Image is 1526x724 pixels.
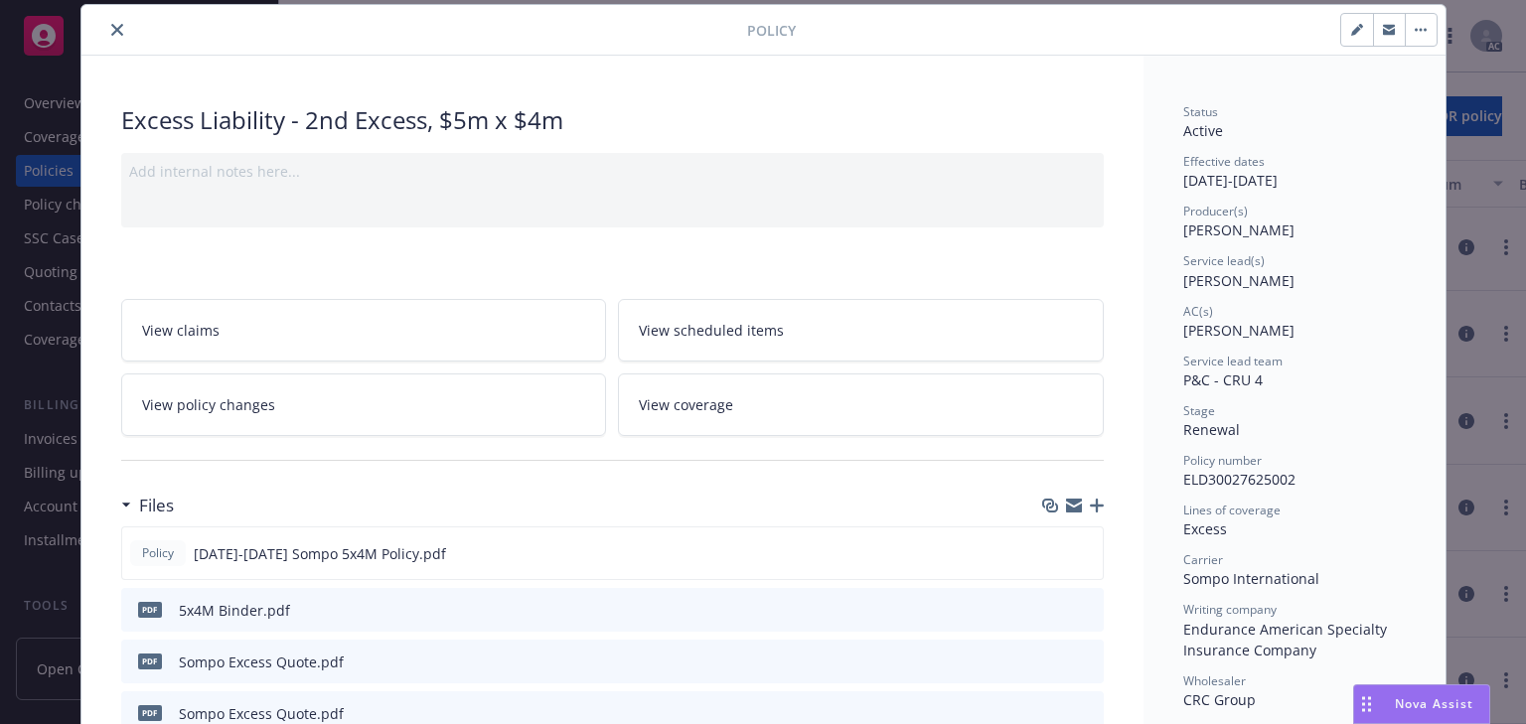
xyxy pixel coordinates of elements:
span: Policy [747,20,796,41]
span: ELD30027625002 [1183,470,1296,489]
span: Active [1183,121,1223,140]
span: Excess [1183,519,1227,538]
span: Effective dates [1183,153,1265,170]
button: download file [1046,703,1062,724]
span: P&C - CRU 4 [1183,370,1263,389]
span: CRC Group [1183,690,1256,709]
span: Carrier [1183,551,1223,568]
span: Service lead team [1183,353,1283,369]
span: Wholesaler [1183,672,1246,689]
div: 5x4M Binder.pdf [179,600,290,621]
span: [DATE]-[DATE] Sompo 5x4M Policy.pdf [194,543,446,564]
a: View claims [121,299,607,362]
div: Add internal notes here... [129,161,1096,182]
button: preview file [1078,600,1096,621]
span: Sompo International [1183,569,1319,588]
span: Policy [138,544,178,562]
span: [PERSON_NAME] [1183,271,1295,290]
span: Renewal [1183,420,1240,439]
button: download file [1046,600,1062,621]
div: Sompo Excess Quote.pdf [179,703,344,724]
span: View scheduled items [639,320,784,341]
div: Excess Liability - 2nd Excess, $5m x $4m [121,103,1104,137]
div: [DATE] - [DATE] [1183,153,1406,191]
span: View coverage [639,394,733,415]
span: Lines of coverage [1183,502,1281,518]
span: pdf [138,602,162,617]
span: Status [1183,103,1218,120]
span: Policy number [1183,452,1262,469]
button: download file [1045,543,1061,564]
h3: Files [139,493,174,518]
span: Producer(s) [1183,203,1248,219]
span: AC(s) [1183,303,1213,320]
span: [PERSON_NAME] [1183,321,1295,340]
div: Files [121,493,174,518]
a: View coverage [618,373,1104,436]
span: pdf [138,653,162,668]
span: [PERSON_NAME] [1183,220,1295,239]
button: preview file [1078,703,1096,724]
div: Sompo Excess Quote.pdf [179,652,344,672]
span: Stage [1183,402,1215,419]
span: Service lead(s) [1183,252,1265,269]
button: close [105,18,129,42]
button: preview file [1077,543,1095,564]
div: Drag to move [1354,685,1379,723]
span: Nova Assist [1395,695,1473,712]
span: Writing company [1183,601,1277,618]
button: download file [1046,652,1062,672]
a: View scheduled items [618,299,1104,362]
span: View policy changes [142,394,275,415]
button: preview file [1078,652,1096,672]
span: pdf [138,705,162,720]
span: Endurance American Specialty Insurance Company [1183,620,1391,659]
a: View policy changes [121,373,607,436]
span: View claims [142,320,220,341]
button: Nova Assist [1353,684,1490,724]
